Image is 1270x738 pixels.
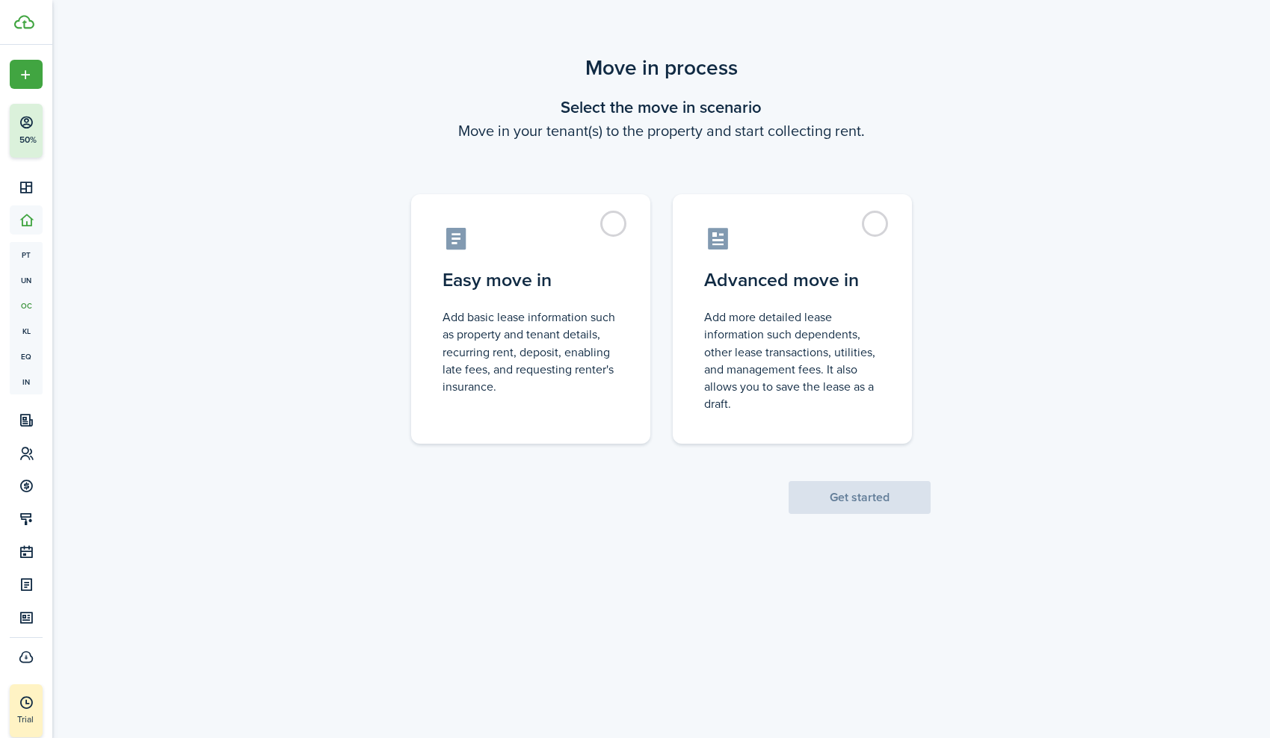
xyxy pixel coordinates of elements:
control-radio-card-title: Easy move in [443,267,619,294]
a: un [10,267,43,293]
p: Trial [17,713,77,726]
wizard-step-header-description: Move in your tenant(s) to the property and start collecting rent. [392,120,931,142]
img: TenantCloud [14,15,34,29]
control-radio-card-title: Advanced move in [704,267,881,294]
p: 50% [19,134,37,146]
control-radio-card-description: Add more detailed lease information such dependents, other lease transactions, utilities, and man... [704,308,881,412]
a: Trial [10,684,43,737]
a: oc [10,293,43,318]
button: Open menu [10,60,43,89]
a: pt [10,242,43,267]
control-radio-card-description: Add basic lease information such as property and tenant details, recurring rent, deposit, enablin... [443,308,619,395]
button: 50% [10,104,134,158]
scenario-title: Move in process [392,52,931,84]
a: eq [10,344,43,369]
a: kl [10,318,43,344]
wizard-step-header-title: Select the move in scenario [392,95,931,120]
a: in [10,369,43,394]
